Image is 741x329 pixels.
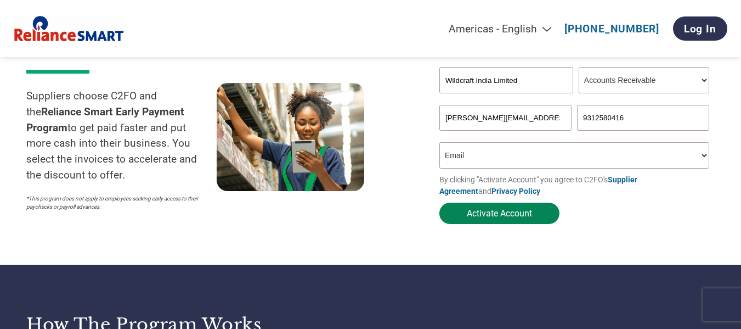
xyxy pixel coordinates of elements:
[439,105,572,131] input: Invalid Email format
[439,174,715,197] p: By clicking "Activate Account" you agree to C2FO's and
[26,194,206,211] p: *This program does not apply to employees seeking early access to their paychecks or payroll adva...
[577,105,709,131] input: Phone*
[577,57,709,63] div: Invalid last name or last name is too long
[564,23,659,35] a: [PHONE_NUMBER]
[439,132,572,138] div: Inavlid Email Address
[26,105,184,134] strong: Reliance Smart Early Payment Program
[217,83,364,191] img: supply chain worker
[439,67,573,93] input: Your company name*
[14,14,124,44] img: Reliance Smart
[579,67,709,93] select: Title/Role
[439,94,709,101] div: Invalid company name or company name is too long
[491,187,540,196] a: Privacy Policy
[26,88,217,183] p: Suppliers choose C2FO and the to get paid faster and put more cash into their business. You selec...
[439,203,559,224] button: Activate Account
[673,16,727,41] a: Log In
[439,57,572,63] div: Invalid first name or first name is too long
[577,132,709,138] div: Inavlid Phone Number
